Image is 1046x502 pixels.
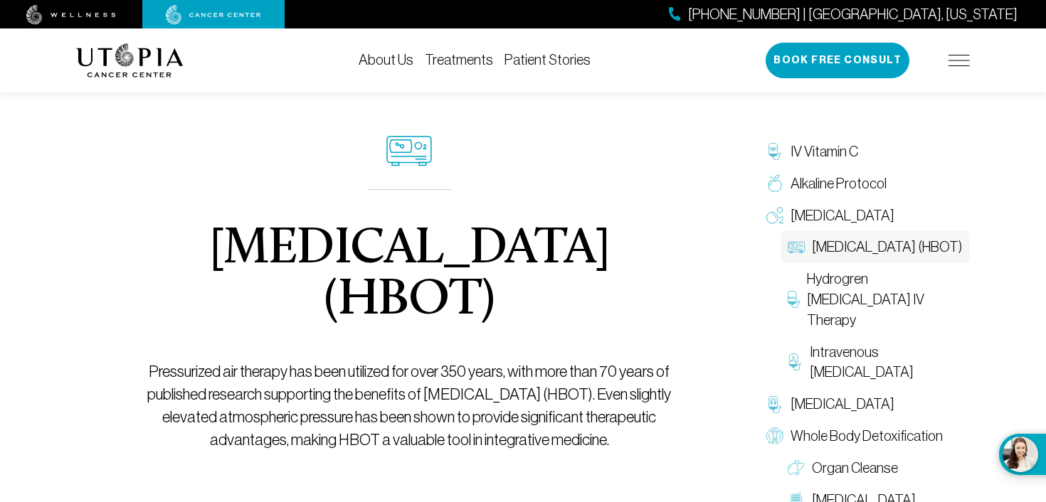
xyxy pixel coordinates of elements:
a: Whole Body Detoxification [759,420,970,452]
img: Organ Cleanse [788,459,805,476]
span: [MEDICAL_DATA] [791,205,894,226]
a: Treatments [425,52,493,68]
span: Hydrogren [MEDICAL_DATA] IV Therapy [807,269,963,330]
span: [PHONE_NUMBER] | [GEOGRAPHIC_DATA], [US_STATE] [688,4,1018,25]
span: IV Vitamin C [791,141,858,162]
a: [MEDICAL_DATA] (HBOT) [781,231,970,263]
img: cancer center [166,5,261,25]
img: Chelation Therapy [766,396,783,413]
a: [MEDICAL_DATA] [759,200,970,232]
a: Intravenous [MEDICAL_DATA] [781,336,970,389]
img: icon-hamburger [949,55,970,66]
a: Patient Stories [504,52,591,68]
img: Intravenous Ozone Therapy [788,353,803,370]
img: Oxygen Therapy [766,207,783,224]
img: IV Vitamin C [766,143,783,160]
span: [MEDICAL_DATA] [791,394,894,415]
a: About Us [359,52,413,68]
img: Alkaline Protocol [766,175,783,192]
span: Intravenous [MEDICAL_DATA] [810,342,963,383]
a: [MEDICAL_DATA] [759,388,970,420]
a: Alkaline Protocol [759,168,970,200]
img: logo [76,43,184,78]
span: Alkaline Protocol [791,173,887,194]
h1: [MEDICAL_DATA] (HBOT) [126,224,693,326]
img: wellness [26,5,116,25]
img: Whole Body Detoxification [766,427,783,444]
span: Organ Cleanse [812,458,898,479]
button: Book Free Consult [766,43,909,78]
a: Organ Cleanse [781,452,970,484]
span: Whole Body Detoxification [791,426,943,447]
img: icon [386,136,432,166]
img: Hyperbaric Oxygen Therapy (HBOT) [788,239,805,256]
a: IV Vitamin C [759,136,970,168]
a: Hydrogren [MEDICAL_DATA] IV Therapy [781,263,970,336]
span: [MEDICAL_DATA] (HBOT) [812,237,962,257]
a: [PHONE_NUMBER] | [GEOGRAPHIC_DATA], [US_STATE] [669,4,1018,25]
img: Hydrogren Peroxide IV Therapy [788,291,800,308]
p: Pressurized air therapy has been utilized for over 350 years, with more than 70 years of publishe... [126,361,693,452]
